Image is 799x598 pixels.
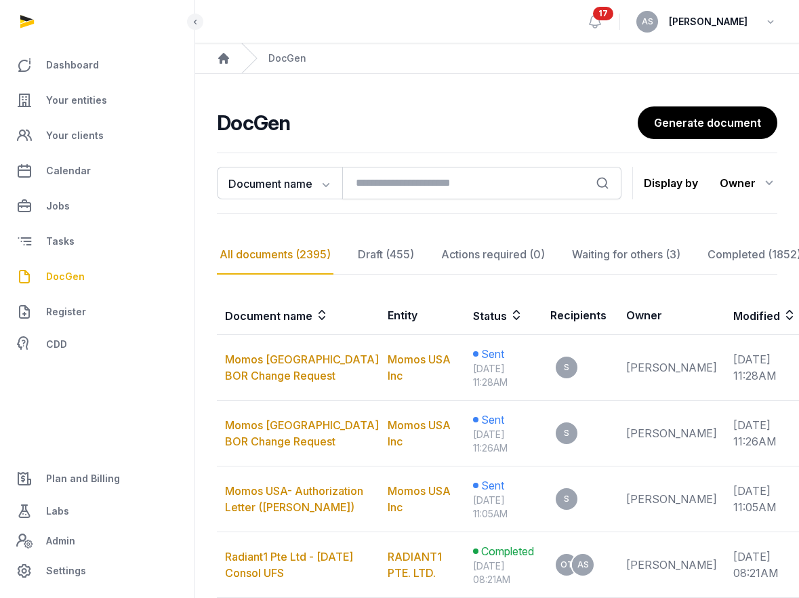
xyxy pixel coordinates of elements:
[46,127,104,144] span: Your clients
[46,471,120,487] span: Plan and Billing
[268,52,306,65] div: DocGen
[473,362,534,389] div: [DATE] 11:28AM
[669,14,747,30] span: [PERSON_NAME]
[542,296,618,335] th: Recipients
[11,296,184,328] a: Register
[618,466,725,532] td: [PERSON_NAME]
[636,11,658,33] button: AS
[11,260,184,293] a: DocGen
[46,304,86,320] span: Register
[725,466,789,532] td: [DATE] 11:05AM
[725,335,789,401] td: [DATE] 11:28AM
[355,235,417,275] div: Draft (455)
[481,346,504,362] span: Sent
[217,111,638,135] h2: DocGen
[388,353,451,382] a: Momos USA Inc
[618,401,725,466] td: [PERSON_NAME]
[217,235,333,275] div: All documents (2395)
[195,43,799,74] nav: Breadcrumb
[481,477,504,494] span: Sent
[11,462,184,495] a: Plan and Billing
[593,7,613,20] span: 17
[46,336,67,353] span: CDD
[644,172,698,194] p: Display by
[11,225,184,258] a: Tasks
[11,331,184,358] a: CDD
[473,428,534,455] div: [DATE] 11:26AM
[388,484,451,514] a: Momos USA Inc
[46,533,75,549] span: Admin
[225,550,353,580] a: Radiant1 Pte Ltd - [DATE] Consol UFS
[473,559,534,586] div: [DATE] 08:21AM
[11,495,184,527] a: Labs
[720,172,777,194] div: Owner
[388,550,442,580] a: RADIANT1 PTE. LTD.
[217,167,342,199] button: Document name
[225,418,379,448] a: Momos [GEOGRAPHIC_DATA] BOR Change Request
[46,198,70,214] span: Jobs
[560,561,573,569] span: OT
[46,92,107,108] span: Your entities
[481,412,504,428] span: Sent
[564,495,569,503] span: S
[465,296,542,335] th: Status
[618,296,725,335] th: Owner
[11,155,184,187] a: Calendar
[46,163,91,179] span: Calendar
[46,233,75,250] span: Tasks
[11,527,184,555] a: Admin
[642,18,653,26] span: AS
[46,503,69,519] span: Labs
[638,106,777,139] a: Generate document
[564,363,569,372] span: S
[380,296,465,335] th: Entity
[577,561,589,569] span: AS
[473,494,534,521] div: [DATE] 11:05AM
[11,49,184,81] a: Dashboard
[217,235,777,275] nav: Tabs
[217,296,380,335] th: Document name
[388,418,451,448] a: Momos USA Inc
[46,563,86,579] span: Settings
[618,335,725,401] td: [PERSON_NAME]
[618,532,725,598] td: [PERSON_NAME]
[438,235,548,275] div: Actions required (0)
[725,401,789,466] td: [DATE] 11:26AM
[481,543,534,559] span: Completed
[11,84,184,117] a: Your entities
[569,235,683,275] div: Waiting for others (3)
[11,119,184,152] a: Your clients
[725,532,789,598] td: [DATE] 08:21AM
[11,190,184,222] a: Jobs
[225,484,363,514] a: Momos USA- Authorization Letter ([PERSON_NAME])
[11,555,184,587] a: Settings
[46,268,85,285] span: DocGen
[564,429,569,437] span: S
[46,57,99,73] span: Dashboard
[225,353,379,382] a: Momos [GEOGRAPHIC_DATA] BOR Change Request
